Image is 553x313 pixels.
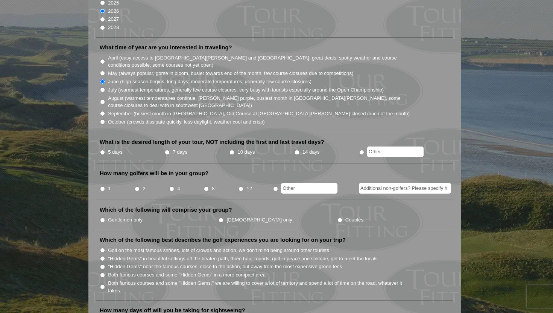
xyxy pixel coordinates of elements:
label: August (warmest temperatures continue, [PERSON_NAME] purple, busiest month in [GEOGRAPHIC_DATA][P... [108,95,410,109]
label: April (easy access to [GEOGRAPHIC_DATA][PERSON_NAME] and [GEOGRAPHIC_DATA], great deals, spotty w... [108,54,410,69]
label: Which of the following best describes the golf experiences you are looking for on your trip? [100,236,346,244]
label: Gentlemen only [108,216,143,224]
label: 5 days [108,148,123,156]
label: 12 [246,185,252,192]
label: May (always popular, gorse in bloom, busier towards end of the month, few course closures due to ... [108,70,353,77]
input: Other [367,147,424,157]
input: Additional non-golfers? Please specify # [359,183,451,194]
label: June (high season begins, long days, moderate temperatures, generally few course closures) [108,78,311,86]
label: 2026 [108,8,119,15]
label: [DEMOGRAPHIC_DATA] only [227,216,292,224]
input: Other [281,183,337,194]
label: 2 [143,185,145,192]
label: 7 days [173,148,187,156]
label: 2028 [108,24,119,31]
label: 2027 [108,15,119,23]
label: 10 days [238,148,255,156]
label: "Hidden Gems" near the famous courses, close to the action, but away from the most expensive gree... [108,263,342,270]
label: September (busiest month in [GEOGRAPHIC_DATA], Old Course at [GEOGRAPHIC_DATA][PERSON_NAME] close... [108,110,410,118]
label: October (crowds dissipate quickly, less daylight, weather cool and crisp) [108,118,265,126]
label: 1 [108,185,111,192]
label: July (warmest temperatures, generally few course closures, very busy with tourists especially aro... [108,86,384,94]
label: Both famous courses and some "Hidden Gems" in a more compact area [108,271,266,279]
label: What is the desired length of your tour, NOT including the first and last travel days? [100,138,324,146]
label: How many golfers will be in your group? [100,169,208,177]
label: 8 [212,185,214,192]
label: Which of the following will comprise your group? [100,206,232,214]
label: What time of year are you interested in traveling? [100,44,232,51]
label: 4 [177,185,180,192]
label: Both famous courses and some "Hidden Gems," we are willing to cover a lot of territory and spend ... [108,279,410,294]
label: 14 days [302,148,320,156]
label: Couples [345,216,363,224]
label: "Hidden Gems" in beautiful settings off the beaten path, three hour rounds, golf in peace and sol... [108,255,378,263]
label: Golf on the most famous shrines, lots of crowds and action, we don't mind being around other tour... [108,247,329,254]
